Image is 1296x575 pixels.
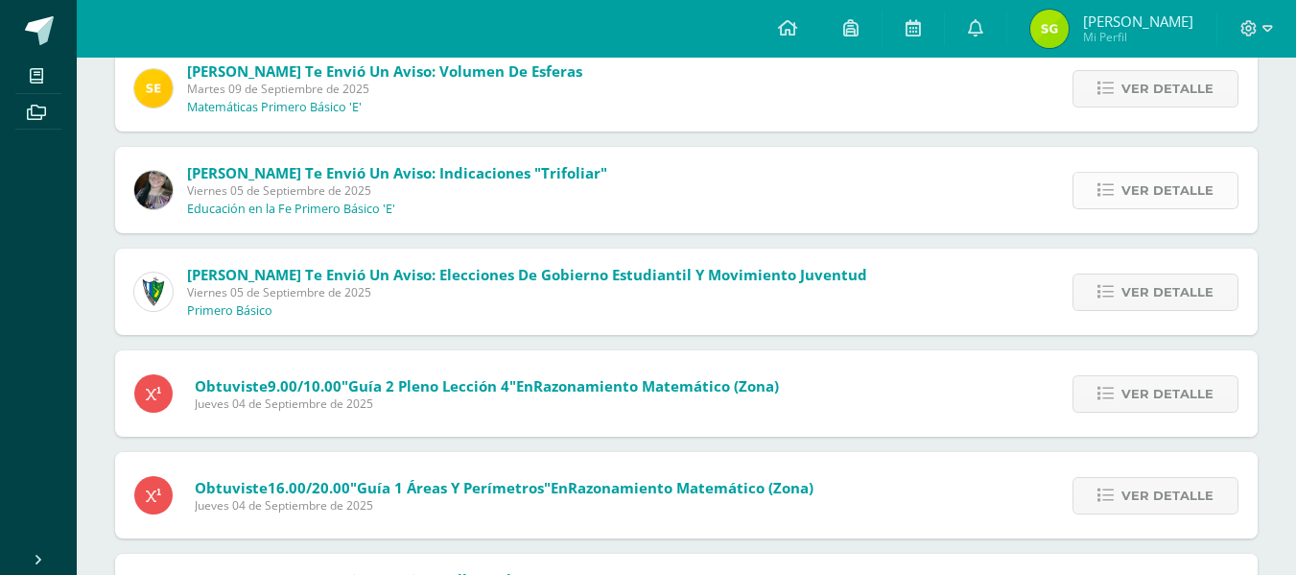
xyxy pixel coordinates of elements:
[1083,29,1193,45] span: Mi Perfil
[342,376,516,395] span: "Guía 2 Pleno Lección 4"
[1121,275,1214,310] span: Ver detalle
[1121,478,1214,514] span: Ver detalle
[187,284,867,300] span: Viernes 05 de Septiembre de 2025
[187,100,362,115] p: Matemáticas Primero Básico 'E'
[195,376,779,395] span: Obtuviste en
[195,395,779,412] span: Jueves 04 de Septiembre de 2025
[195,478,813,497] span: Obtuviste en
[350,478,551,497] span: "Guía 1 Áreas y Perímetros"
[268,376,342,395] span: 9.00/10.00
[134,273,173,311] img: 9f174a157161b4ddbe12118a61fed988.png
[268,478,350,497] span: 16.00/20.00
[187,182,607,199] span: Viernes 05 de Septiembre de 2025
[1121,376,1214,412] span: Ver detalle
[1121,173,1214,208] span: Ver detalle
[187,163,607,182] span: [PERSON_NAME] te envió un aviso: Indicaciones "Trifoliar"
[1121,71,1214,107] span: Ver detalle
[187,202,395,217] p: Educación en la Fe Primero Básico 'E'
[1083,12,1193,31] span: [PERSON_NAME]
[134,171,173,209] img: 8322e32a4062cfa8b237c59eedf4f548.png
[533,376,779,395] span: Razonamiento Matemático (Zona)
[568,478,813,497] span: Razonamiento Matemático (Zona)
[187,81,582,97] span: Martes 09 de Septiembre de 2025
[134,69,173,108] img: 03c2987289e60ca238394da5f82a525a.png
[187,265,867,284] span: [PERSON_NAME] te envió un aviso: Elecciones de Gobierno Estudiantil y Movimiento Juventud
[1030,10,1069,48] img: 8acaac60eb6b7a194adca9eb74a2ee25.png
[187,303,272,319] p: Primero Básico
[195,497,813,514] span: Jueves 04 de Septiembre de 2025
[187,61,582,81] span: [PERSON_NAME] te envió un aviso: Volumen de esferas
